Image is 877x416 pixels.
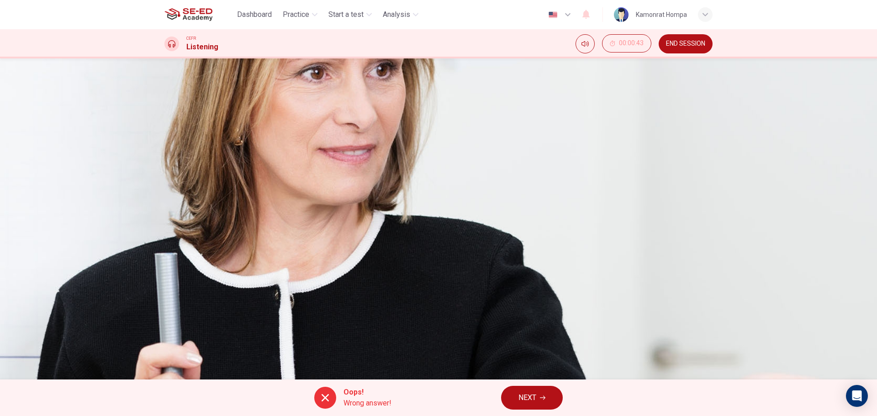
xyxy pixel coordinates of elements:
span: 00:00:43 [619,40,644,47]
span: CEFR [186,35,196,42]
button: END SESSION [659,34,713,53]
span: END SESSION [666,40,705,47]
button: NEXT [501,386,563,410]
span: Analysis [383,9,410,20]
a: SE-ED Academy logo [164,5,233,24]
button: Analysis [379,6,422,23]
button: 00:00:43 [602,34,651,53]
div: Open Intercom Messenger [846,385,868,407]
span: NEXT [518,391,536,404]
div: Hide [602,34,651,53]
h1: Listening [186,42,218,53]
img: Profile picture [614,7,629,22]
span: Start a test [328,9,364,20]
span: Practice [283,9,309,20]
span: Oops! [343,387,391,398]
img: en [547,11,559,18]
div: Mute [576,34,595,53]
img: SE-ED Academy logo [164,5,212,24]
span: Wrong answer! [343,398,391,409]
button: Practice [279,6,321,23]
div: Kamonrat Hompa [636,9,687,20]
button: Start a test [325,6,375,23]
button: Dashboard [233,6,275,23]
span: Dashboard [237,9,272,20]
